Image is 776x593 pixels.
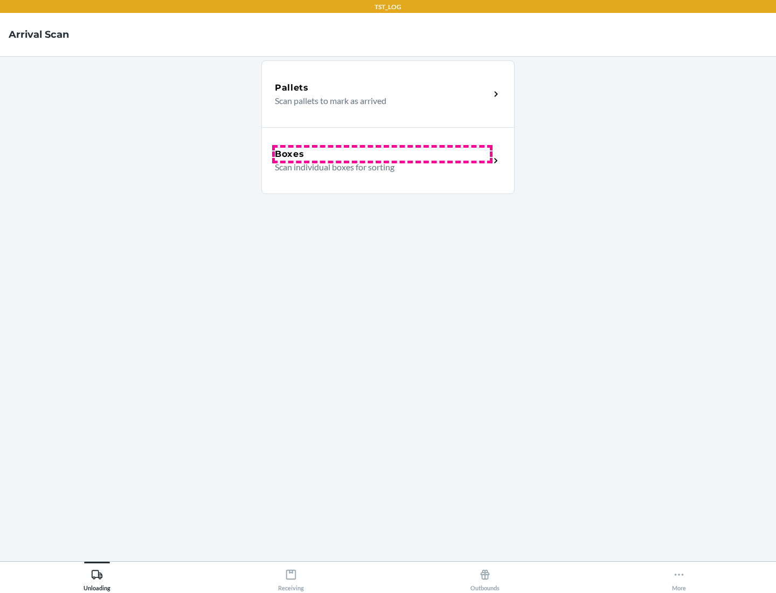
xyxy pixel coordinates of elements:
[194,562,388,591] button: Receiving
[275,94,481,107] p: Scan pallets to mark as arrived
[275,161,481,174] p: Scan individual boxes for sorting
[388,562,582,591] button: Outbounds
[261,127,515,194] a: BoxesScan individual boxes for sorting
[582,562,776,591] button: More
[278,564,304,591] div: Receiving
[470,564,500,591] div: Outbounds
[84,564,110,591] div: Unloading
[261,60,515,127] a: PalletsScan pallets to mark as arrived
[275,148,304,161] h5: Boxes
[672,564,686,591] div: More
[275,81,309,94] h5: Pallets
[9,27,69,42] h4: Arrival Scan
[375,2,401,12] p: TST_LOG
